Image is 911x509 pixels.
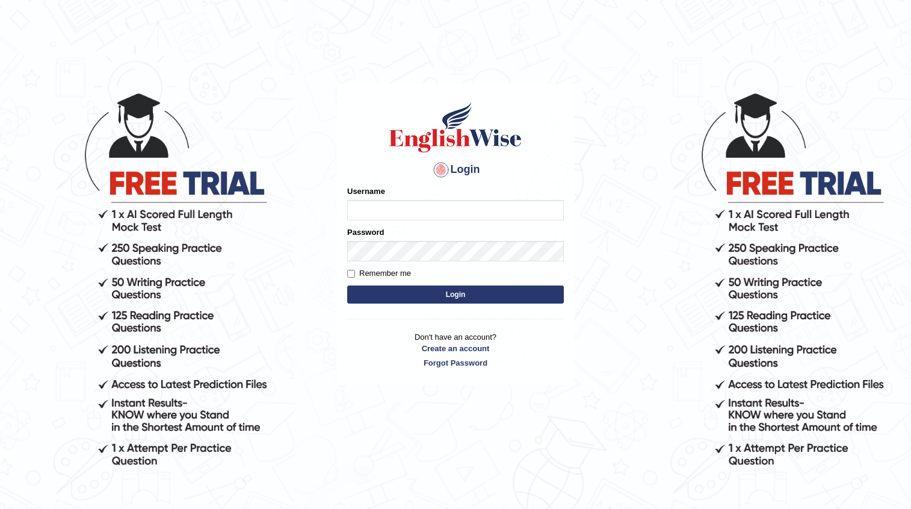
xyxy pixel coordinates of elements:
[347,343,564,354] a: Create an account
[347,186,385,197] label: Username
[347,286,564,304] button: Login
[347,357,564,369] a: Forgot Password
[347,270,355,278] input: Remember me
[347,226,384,238] label: Password
[347,160,564,180] h4: Login
[387,100,524,154] img: Logo of English Wise sign in for intelligent practice with AI
[347,331,564,369] p: Don't have an account?
[347,267,411,279] label: Remember me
